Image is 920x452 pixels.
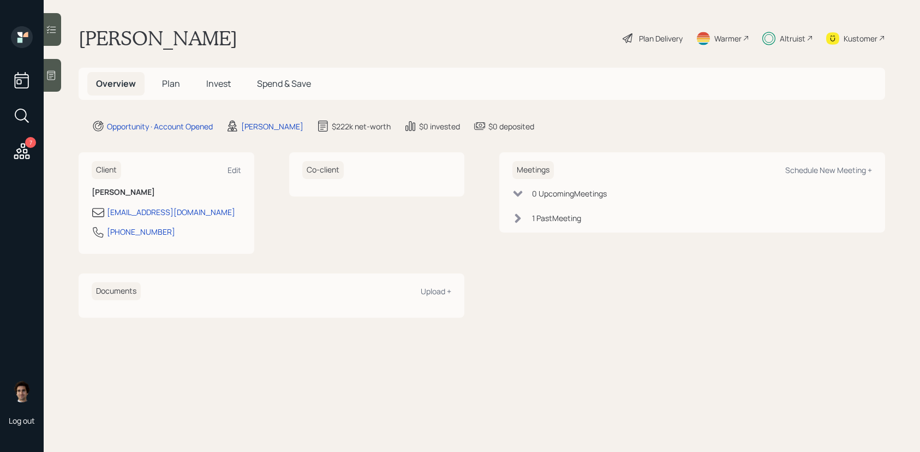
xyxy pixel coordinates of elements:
div: 0 Upcoming Meeting s [532,188,607,199]
h1: [PERSON_NAME] [79,26,237,50]
div: Schedule New Meeting + [785,165,872,175]
div: [EMAIL_ADDRESS][DOMAIN_NAME] [107,206,235,218]
h6: Meetings [512,161,554,179]
div: $0 deposited [488,121,534,132]
span: Invest [206,78,231,90]
div: Upload + [421,286,451,296]
h6: [PERSON_NAME] [92,188,241,197]
div: Opportunity · Account Opened [107,121,213,132]
div: Edit [228,165,241,175]
div: Log out [9,415,35,426]
div: $0 invested [419,121,460,132]
span: Spend & Save [257,78,311,90]
h6: Client [92,161,121,179]
h6: Documents [92,282,141,300]
h6: Co-client [302,161,344,179]
div: Warmer [714,33,742,44]
span: Overview [96,78,136,90]
span: Plan [162,78,180,90]
div: 7 [25,137,36,148]
div: [PERSON_NAME] [241,121,303,132]
div: 1 Past Meeting [532,212,581,224]
div: Altruist [780,33,805,44]
img: harrison-schaefer-headshot-2.png [11,380,33,402]
div: [PHONE_NUMBER] [107,226,175,237]
div: Plan Delivery [639,33,683,44]
div: $222k net-worth [332,121,391,132]
div: Kustomer [844,33,877,44]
